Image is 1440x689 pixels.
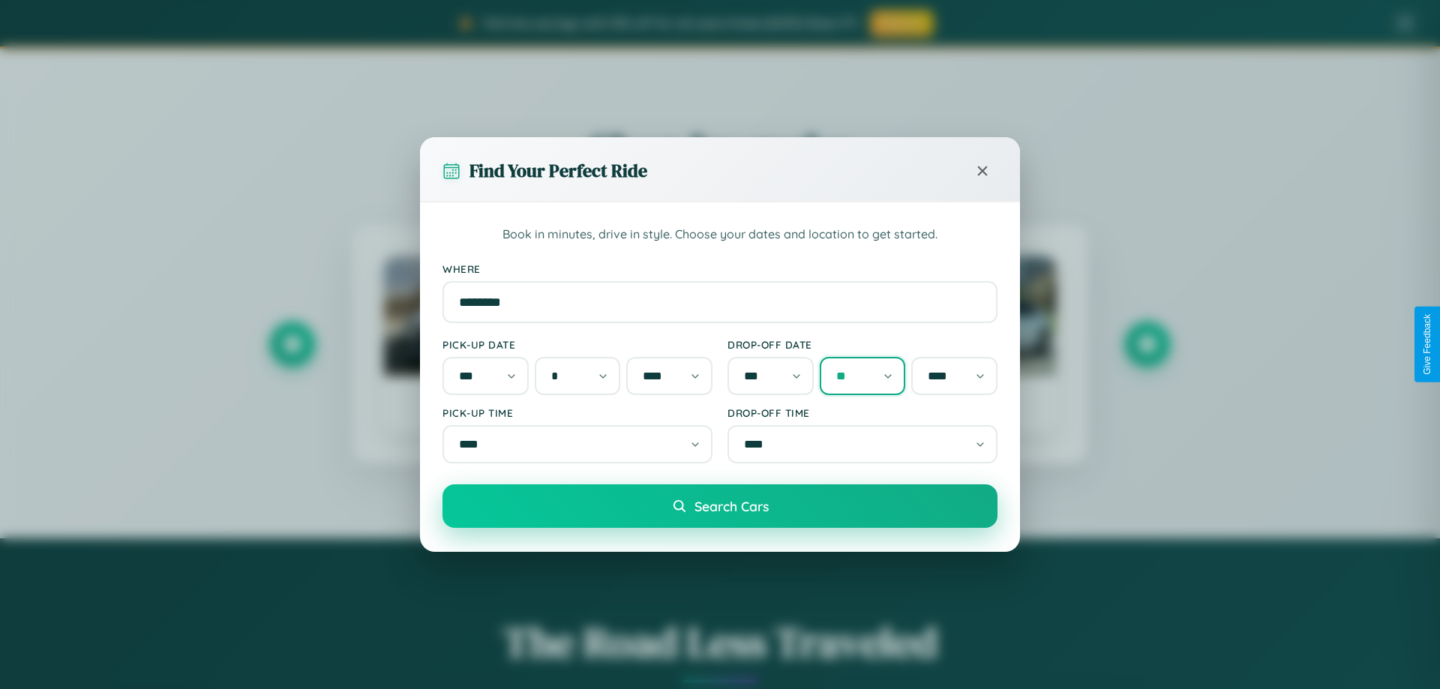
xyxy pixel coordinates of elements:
label: Drop-off Time [727,406,997,419]
label: Where [442,262,997,275]
p: Book in minutes, drive in style. Choose your dates and location to get started. [442,225,997,244]
h3: Find Your Perfect Ride [469,158,647,183]
label: Drop-off Date [727,338,997,351]
button: Search Cars [442,484,997,528]
label: Pick-up Time [442,406,712,419]
span: Search Cars [694,498,769,514]
label: Pick-up Date [442,338,712,351]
